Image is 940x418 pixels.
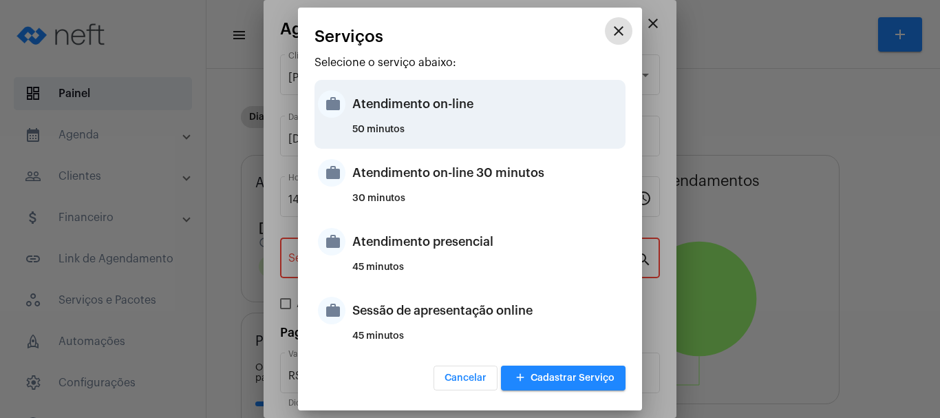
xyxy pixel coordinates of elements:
[318,90,345,118] mat-icon: work
[318,228,345,255] mat-icon: work
[352,331,622,352] div: 45 minutos
[352,125,622,145] div: 50 minutos
[610,23,627,39] mat-icon: close
[318,159,345,187] mat-icon: work
[434,366,498,390] button: Cancelar
[352,262,622,283] div: 45 minutos
[318,297,345,324] mat-icon: work
[501,366,626,390] button: Cadastrar Serviço
[352,221,622,262] div: Atendimento presencial
[512,369,528,388] mat-icon: add
[445,373,487,383] span: Cancelar
[352,290,622,331] div: Sessão de apresentação online
[314,28,383,45] span: Serviços
[512,373,615,383] span: Cadastrar Serviço
[352,152,622,194] div: Atendimento on-line 30 minutos
[352,83,622,125] div: Atendimento on-line
[314,56,626,69] p: Selecione o serviço abaixo:
[352,194,622,214] div: 30 minutos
